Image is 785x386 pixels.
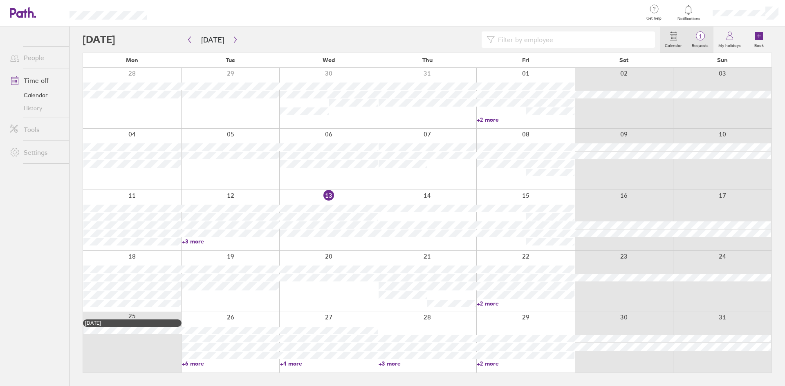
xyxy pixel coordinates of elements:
span: Notifications [675,16,702,21]
a: People [3,49,69,66]
span: Thu [422,57,433,63]
a: +4 more [280,360,378,367]
span: 1 [687,33,713,40]
input: Filter by employee [495,32,650,47]
a: My holidays [713,27,746,53]
label: Book [749,41,769,48]
label: My holidays [713,41,746,48]
span: Sat [619,57,628,63]
a: History [3,102,69,115]
a: Notifications [675,4,702,21]
a: Calendar [660,27,687,53]
a: +2 more [477,116,574,123]
span: Get help [641,16,667,21]
a: +3 more [182,238,280,245]
a: Book [746,27,772,53]
label: Calendar [660,41,687,48]
a: 1Requests [687,27,713,53]
label: Requests [687,41,713,48]
a: Tools [3,121,69,138]
button: [DATE] [195,33,231,47]
span: Wed [323,57,335,63]
a: Time off [3,72,69,89]
a: Calendar [3,89,69,102]
span: Sun [717,57,728,63]
a: Settings [3,144,69,161]
a: +2 more [477,300,574,307]
a: +6 more [182,360,280,367]
span: Tue [226,57,235,63]
span: Mon [126,57,138,63]
span: Fri [522,57,529,63]
a: +2 more [477,360,574,367]
div: [DATE] [85,320,179,326]
a: +3 more [379,360,476,367]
